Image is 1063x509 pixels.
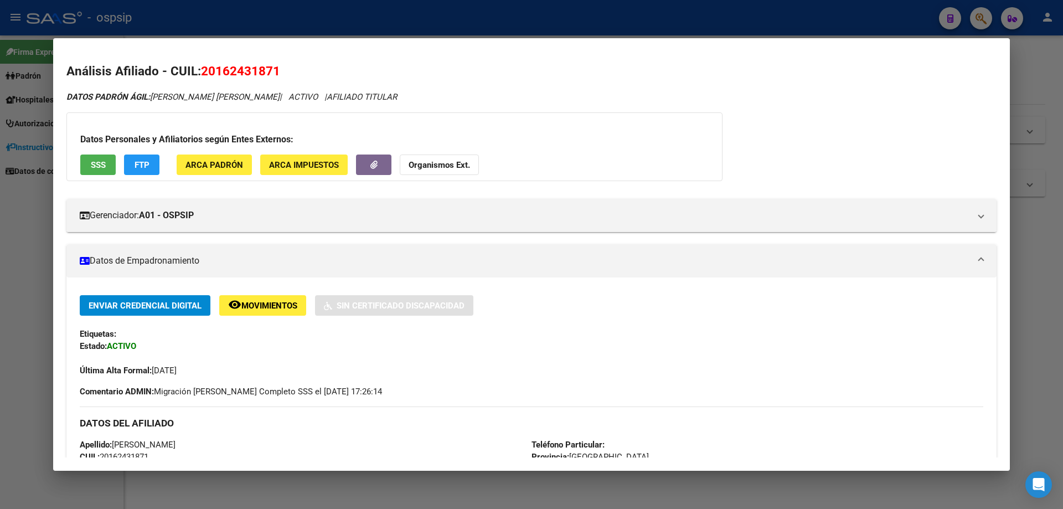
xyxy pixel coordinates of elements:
mat-expansion-panel-header: Gerenciador:A01 - OSPSIP [66,199,997,232]
span: [DATE] [80,366,177,376]
mat-expansion-panel-header: Datos de Empadronamiento [66,244,997,277]
span: Enviar Credencial Digital [89,301,202,311]
button: ARCA Padrón [177,155,252,175]
i: | ACTIVO | [66,92,397,102]
strong: Estado: [80,341,107,351]
h2: Análisis Afiliado - CUIL: [66,62,997,81]
mat-icon: remove_red_eye [228,298,241,311]
strong: Apellido: [80,440,112,450]
mat-panel-title: Datos de Empadronamiento [80,254,970,268]
strong: A01 - OSPSIP [139,209,194,222]
span: [GEOGRAPHIC_DATA] [531,452,649,462]
span: FTP [135,160,149,170]
strong: Organismos Ext. [409,160,470,170]
span: Sin Certificado Discapacidad [337,301,465,311]
button: ARCA Impuestos [260,155,348,175]
strong: Provincia: [531,452,569,462]
strong: Teléfono Particular: [531,440,605,450]
mat-panel-title: Gerenciador: [80,209,970,222]
span: ARCA Padrón [185,160,243,170]
button: FTP [124,155,159,175]
strong: DATOS PADRÓN ÁGIL: [66,92,150,102]
div: Open Intercom Messenger [1025,471,1052,498]
strong: ACTIVO [107,341,136,351]
strong: Etiquetas: [80,329,116,339]
h3: DATOS DEL AFILIADO [80,417,983,429]
button: SSS [80,155,116,175]
button: Enviar Credencial Digital [80,295,210,316]
strong: Comentario ADMIN: [80,387,154,397]
strong: Última Alta Formal: [80,366,152,376]
strong: CUIL: [80,452,100,462]
h3: Datos Personales y Afiliatorios según Entes Externos: [80,133,709,146]
button: Movimientos [219,295,306,316]
span: Migración [PERSON_NAME] Completo SSS el [DATE] 17:26:14 [80,385,382,398]
span: ARCA Impuestos [269,160,339,170]
span: [PERSON_NAME] [80,440,176,450]
span: AFILIADO TITULAR [327,92,397,102]
button: Organismos Ext. [400,155,479,175]
span: 20162431871 [201,64,280,78]
span: [PERSON_NAME] [PERSON_NAME] [66,92,280,102]
span: SSS [91,160,106,170]
button: Sin Certificado Discapacidad [315,295,473,316]
span: Movimientos [241,301,297,311]
span: 20162431871 [80,452,148,462]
